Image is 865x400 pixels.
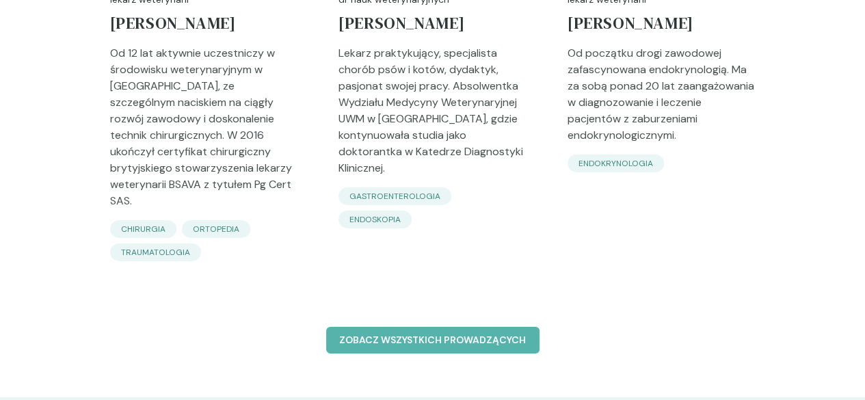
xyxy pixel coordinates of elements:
a: [PERSON_NAME] [568,7,756,45]
p: Zobacz wszystkich prowadzących [338,333,528,347]
button: Zobacz wszystkich prowadzących [326,327,540,354]
p: traumatologia [121,246,190,258]
a: [PERSON_NAME] [338,7,527,45]
p: endokrynologia [578,157,653,170]
p: gastroenterologia [349,190,440,202]
p: ortopedia [193,223,239,235]
p: chirurgia [121,223,165,235]
p: endoskopia [349,213,401,226]
p: Lekarz praktykujący, specjalista chorób psów i kotów, dydaktyk, pasjonat swojej pracy. Absolwentk... [338,45,527,187]
a: [PERSON_NAME] [110,7,298,45]
p: Od początku drogi zawodowej zafascynowana endokrynologią. Ma za sobą ponad 20 lat zaangażowania w... [568,45,756,155]
p: Od 12 lat aktywnie uczestniczy w środowisku weterynaryjnym w [GEOGRAPHIC_DATA], ze szczególnym na... [110,45,298,220]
